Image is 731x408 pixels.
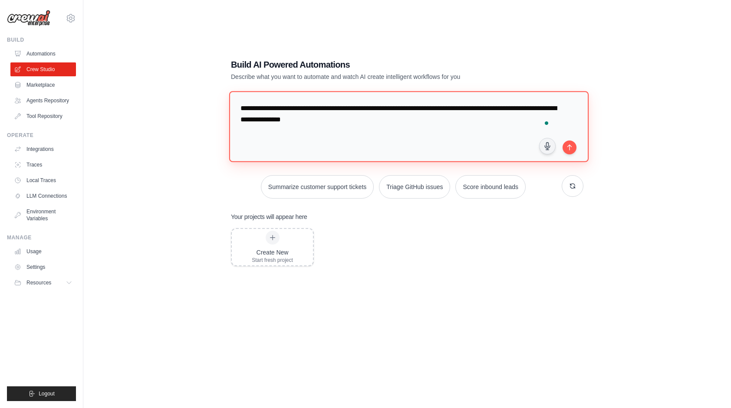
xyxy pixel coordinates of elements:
[7,36,76,43] div: Build
[7,132,76,139] div: Operate
[10,173,76,187] a: Local Traces
[688,366,731,408] iframe: Chat Widget
[39,390,55,397] span: Logout
[7,386,76,401] button: Logout
[455,175,526,199] button: Score inbound leads
[10,62,76,76] a: Crew Studio
[229,91,589,162] textarea: To enrich screen reader interactions, please activate Accessibility in Grammarly extension settings
[539,138,556,154] button: Click to speak your automation idea
[10,142,76,156] a: Integrations
[261,175,374,199] button: Summarize customer support tickets
[10,245,76,258] a: Usage
[10,94,76,108] a: Agents Repository
[231,212,307,221] h3: Your projects will appear here
[231,72,523,81] p: Describe what you want to automate and watch AI create intelligent workflows for you
[562,175,583,197] button: Get new suggestions
[10,276,76,290] button: Resources
[10,158,76,172] a: Traces
[26,279,51,286] span: Resources
[379,175,450,199] button: Triage GitHub issues
[252,248,293,257] div: Create New
[252,257,293,264] div: Start fresh project
[10,205,76,225] a: Environment Variables
[7,10,50,26] img: Logo
[10,109,76,123] a: Tool Repository
[10,260,76,274] a: Settings
[10,78,76,92] a: Marketplace
[231,59,523,71] h1: Build AI Powered Automations
[10,189,76,203] a: LLM Connections
[10,47,76,61] a: Automations
[7,234,76,241] div: Manage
